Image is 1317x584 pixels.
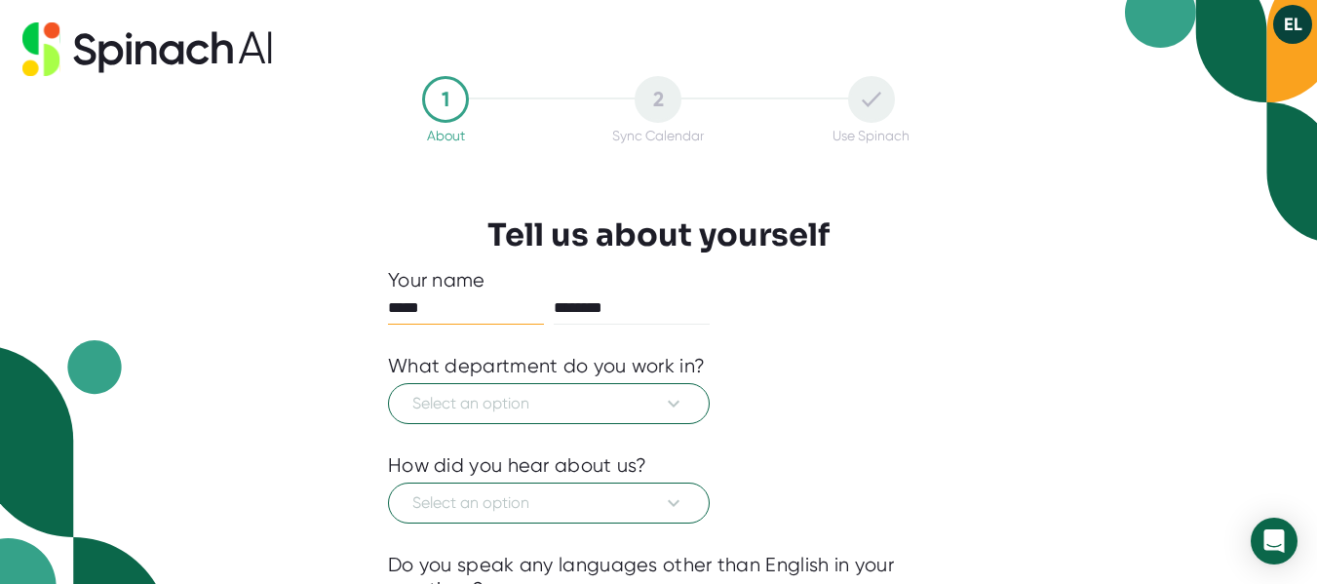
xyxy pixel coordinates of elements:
div: 2 [635,76,681,123]
span: Select an option [412,392,685,415]
div: Sync Calendar [612,128,704,143]
button: Select an option [388,383,710,424]
button: Select an option [388,483,710,524]
h3: Tell us about yourself [487,216,830,253]
div: About [427,128,465,143]
div: How did you hear about us? [388,453,647,478]
div: 1 [422,76,469,123]
div: Open Intercom Messenger [1251,518,1298,565]
span: Select an option [412,491,685,515]
button: EL [1273,5,1312,44]
div: Use Spinach [833,128,910,143]
div: Your name [388,268,929,292]
div: What department do you work in? [388,354,705,378]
